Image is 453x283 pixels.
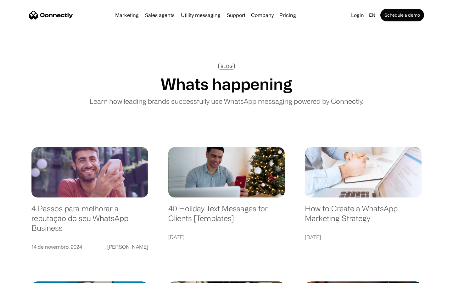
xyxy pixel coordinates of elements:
a: Login [349,11,366,19]
a: 40 Holiday Text Messages for Clients [Templates] [168,204,285,229]
p: Learn how leading brands successfully use WhatsApp messaging powered by Connectly. [90,96,363,106]
div: [PERSON_NAME] [107,242,148,251]
aside: Language selected: English [6,272,38,281]
a: 4 Passos para melhorar a reputação do seu WhatsApp Business [31,204,148,239]
a: Utility messaging [178,13,223,18]
a: How to Create a WhatsApp Marketing Strategy [305,204,422,229]
a: Support [224,13,248,18]
div: en [369,11,375,19]
div: BLOG [221,64,232,69]
div: [DATE] [168,233,184,241]
a: Schedule a demo [380,9,424,21]
a: Pricing [277,13,299,18]
ul: Language list [13,272,38,281]
a: Marketing [113,13,141,18]
div: Company [251,11,274,19]
div: [DATE] [305,233,321,241]
div: 14 de novembro, 2024 [31,242,82,251]
a: Sales agents [143,13,177,18]
h1: Whats happening [161,75,292,93]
